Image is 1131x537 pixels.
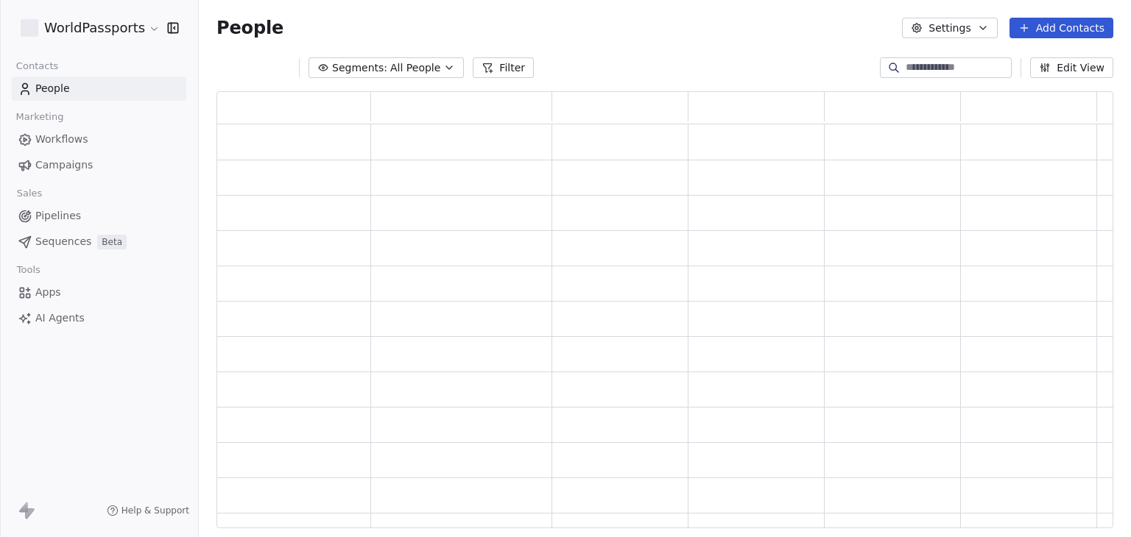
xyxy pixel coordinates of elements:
[390,60,440,76] span: All People
[12,204,186,228] a: Pipelines
[10,55,65,77] span: Contacts
[473,57,534,78] button: Filter
[107,505,189,516] a: Help & Support
[902,18,997,38] button: Settings
[35,234,91,249] span: Sequences
[12,306,186,330] a: AI Agents
[12,127,186,152] a: Workflows
[35,310,85,326] span: AI Agents
[35,132,88,147] span: Workflows
[12,153,186,177] a: Campaigns
[121,505,189,516] span: Help & Support
[35,285,61,300] span: Apps
[10,259,46,281] span: Tools
[35,157,93,173] span: Campaigns
[35,208,81,224] span: Pipelines
[12,230,186,254] a: SequencesBeta
[332,60,387,76] span: Segments:
[12,77,186,101] a: People
[1010,18,1113,38] button: Add Contacts
[10,106,70,128] span: Marketing
[35,81,70,96] span: People
[10,182,49,205] span: Sales
[97,235,127,249] span: Beta
[1030,57,1113,78] button: Edit View
[44,18,145,38] span: WorldPassports
[12,280,186,305] a: Apps
[18,15,157,40] button: WorldPassports
[216,17,283,39] span: People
